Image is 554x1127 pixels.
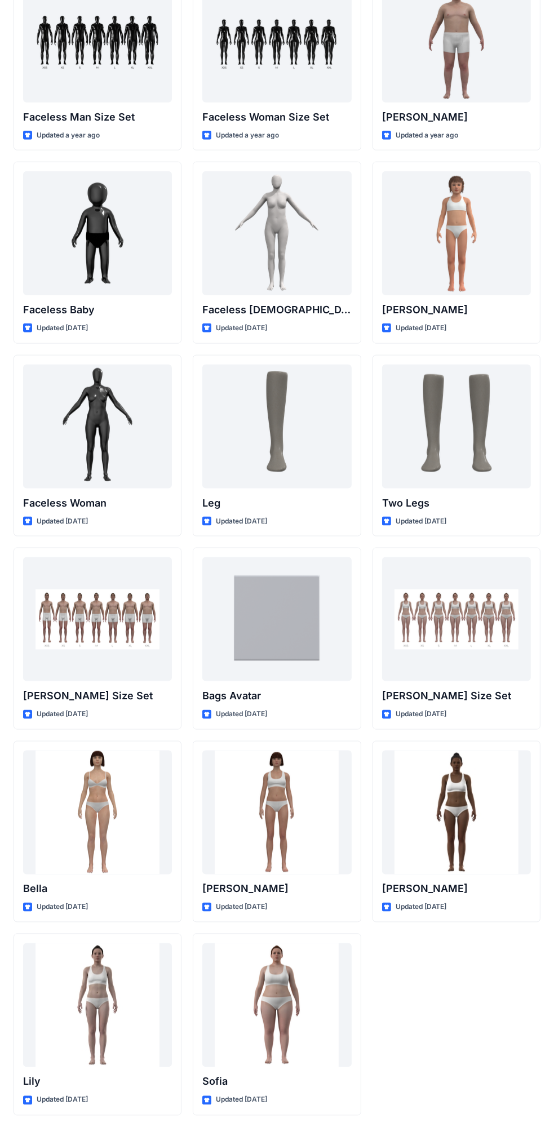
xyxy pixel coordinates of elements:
[382,557,531,681] a: Olivia Size Set
[396,516,447,527] p: Updated [DATE]
[23,751,172,875] a: Bella
[202,751,351,875] a: Emma
[396,322,447,334] p: Updated [DATE]
[37,322,88,334] p: Updated [DATE]
[216,130,279,141] p: Updated a year ago
[382,688,531,704] p: [PERSON_NAME] Size Set
[202,688,351,704] p: Bags Avatar
[382,302,531,318] p: [PERSON_NAME]
[23,688,172,704] p: [PERSON_NAME] Size Set
[202,109,351,125] p: Faceless Woman Size Set
[396,130,459,141] p: Updated a year ago
[37,1094,88,1106] p: Updated [DATE]
[23,557,172,681] a: Oliver Size Set
[23,1074,172,1090] p: Lily
[202,171,351,295] a: Faceless Female CN Lite
[37,130,100,141] p: Updated a year ago
[23,302,172,318] p: Faceless Baby
[202,365,351,489] a: Leg
[216,902,267,913] p: Updated [DATE]
[382,365,531,489] a: Two Legs
[216,708,267,720] p: Updated [DATE]
[37,708,88,720] p: Updated [DATE]
[37,902,88,913] p: Updated [DATE]
[382,171,531,295] a: Emily
[382,751,531,875] a: Gabrielle
[202,1074,351,1090] p: Sofia
[202,495,351,511] p: Leg
[23,365,172,489] a: Faceless Woman
[202,943,351,1067] a: Sofia
[202,881,351,897] p: [PERSON_NAME]
[202,557,351,681] a: Bags Avatar
[216,1094,267,1106] p: Updated [DATE]
[216,322,267,334] p: Updated [DATE]
[382,109,531,125] p: [PERSON_NAME]
[23,109,172,125] p: Faceless Man Size Set
[396,902,447,913] p: Updated [DATE]
[23,881,172,897] p: Bella
[202,302,351,318] p: Faceless [DEMOGRAPHIC_DATA] CN Lite
[216,516,267,527] p: Updated [DATE]
[37,516,88,527] p: Updated [DATE]
[396,708,447,720] p: Updated [DATE]
[23,171,172,295] a: Faceless Baby
[23,943,172,1067] a: Lily
[382,881,531,897] p: [PERSON_NAME]
[23,495,172,511] p: Faceless Woman
[382,495,531,511] p: Two Legs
